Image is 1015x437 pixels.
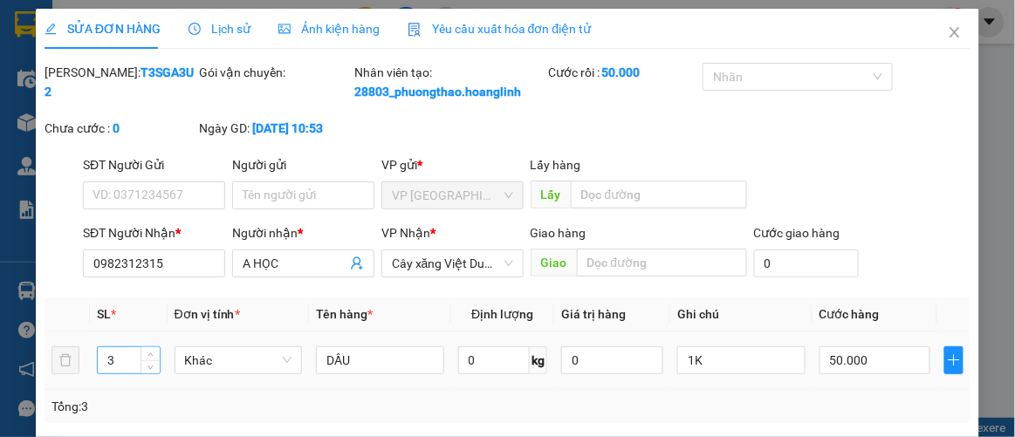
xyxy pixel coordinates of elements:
[51,397,394,416] div: Tổng: 3
[146,362,156,372] span: down
[278,23,291,35] span: picture
[944,346,964,374] button: plus
[106,41,294,70] b: [PERSON_NAME]
[392,182,513,208] span: VP Mỹ Đình
[252,121,323,135] b: [DATE] 10:53
[561,307,626,321] span: Giá trị hàng
[531,181,571,208] span: Lấy
[141,360,160,373] span: Decrease Value
[146,350,156,360] span: up
[948,25,962,39] span: close
[945,353,963,367] span: plus
[350,256,364,270] span: user-add
[531,158,581,172] span: Lấy hàng
[354,85,521,99] b: 28803_phuongthao.hoanglinh
[10,101,141,130] h2: T3SGA3U2
[602,65,641,79] b: 50.000
[278,22,380,36] span: Ảnh kiện hàng
[471,307,533,321] span: Định lượng
[199,63,351,82] div: Gói vận chuyển:
[316,346,444,374] input: VD: Bàn, Ghế
[754,226,840,240] label: Cước giao hàng
[754,249,859,277] input: Cước giao hàng
[930,9,979,58] button: Close
[45,22,161,36] span: SỬA ĐƠN HÀNG
[175,307,240,321] span: Đơn vị tính
[232,155,374,174] div: Người gửi
[199,119,351,138] div: Ngày GD:
[113,121,120,135] b: 0
[670,297,813,331] th: Ghi chú
[381,155,524,174] div: VP gửi
[45,63,196,101] div: [PERSON_NAME]:
[381,226,430,240] span: VP Nhận
[548,63,700,82] div: Cước rồi :
[83,223,225,242] div: SĐT Người Nhận
[354,63,545,101] div: Nhân viên tạo:
[677,346,806,374] input: Ghi Chú
[408,23,422,37] img: icon
[141,347,160,360] span: Increase Value
[185,347,292,373] span: Khác
[577,249,747,277] input: Dọc đường
[820,307,880,321] span: Cước hàng
[189,23,201,35] span: clock-circle
[531,226,586,240] span: Giao hàng
[530,346,547,374] span: kg
[92,101,422,211] h2: VP Nhận: Cây xăng Việt Dung
[571,181,747,208] input: Dọc đường
[45,23,57,35] span: edit
[45,119,196,138] div: Chưa cước :
[51,346,79,374] button: delete
[531,249,577,277] span: Giao
[408,22,592,36] span: Yêu cầu xuất hóa đơn điện tử
[232,223,374,242] div: Người nhận
[83,155,225,174] div: SĐT Người Gửi
[189,22,250,36] span: Lịch sử
[316,307,373,321] span: Tên hàng
[392,250,513,277] span: Cây xăng Việt Dung
[97,307,111,321] span: SL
